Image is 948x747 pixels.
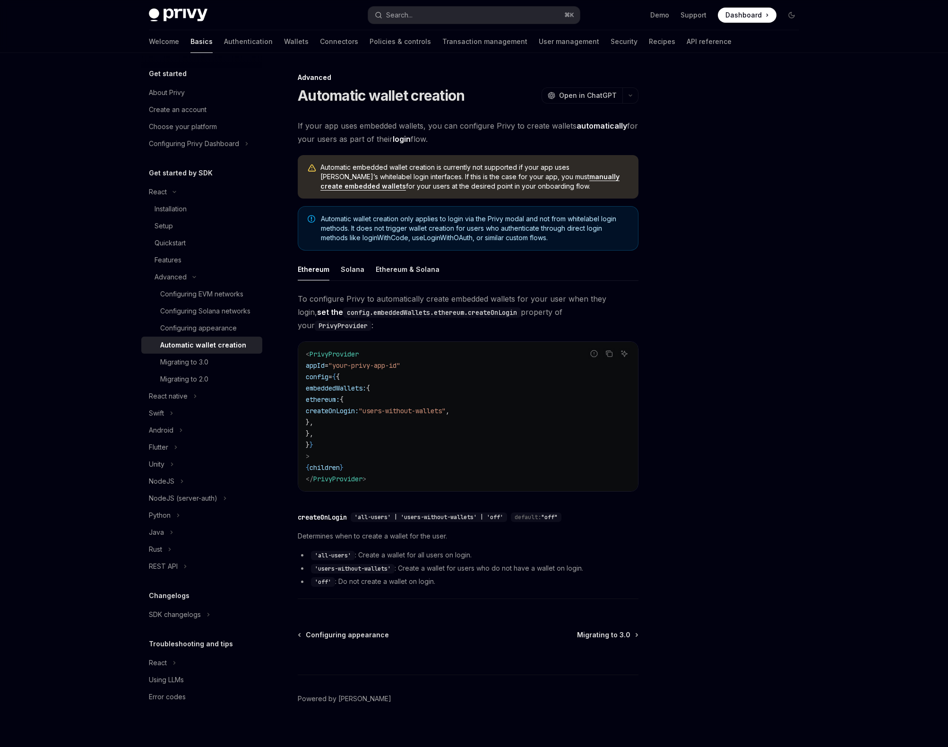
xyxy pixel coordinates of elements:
[306,395,340,404] span: ethereum:
[298,512,347,522] div: createOnLogin
[149,408,164,419] div: Swift
[141,84,262,101] a: About Privy
[718,8,776,23] a: Dashboard
[618,347,630,360] button: Ask AI
[149,87,185,98] div: About Privy
[141,541,262,558] button: Toggle Rust section
[149,510,171,521] div: Python
[160,305,250,317] div: Configuring Solana networks
[311,564,395,573] code: 'users-without-wallets'
[306,407,359,415] span: createOnLogin:
[299,630,389,640] a: Configuring appearance
[362,475,366,483] span: >
[149,138,239,149] div: Configuring Privy Dashboard
[149,590,190,601] h5: Changelogs
[141,252,262,269] a: Features
[141,558,262,575] button: Toggle REST API section
[393,134,411,144] strong: login
[539,30,599,53] a: User management
[564,11,574,19] span: ⌘ K
[307,164,317,173] svg: Warning
[577,121,627,130] strong: automatically
[376,258,440,280] div: Ethereum & Solana
[366,384,370,392] span: {
[141,439,262,456] button: Toggle Flutter section
[149,691,186,703] div: Error codes
[306,441,310,449] span: }
[650,10,669,20] a: Demo
[306,361,325,370] span: appId
[155,271,187,283] div: Advanced
[687,30,732,53] a: API reference
[725,10,762,20] span: Dashboard
[141,671,262,688] a: Using LLMs
[141,654,262,671] button: Toggle React section
[149,561,178,572] div: REST API
[141,303,262,320] a: Configuring Solana networks
[298,530,638,542] span: Determines when to create a wallet for the user.
[368,7,580,24] button: Open search
[306,452,310,460] span: >
[332,373,336,381] span: {
[306,475,313,483] span: </
[311,577,335,587] code: 'off'
[141,135,262,152] button: Toggle Configuring Privy Dashboard section
[298,87,465,104] h1: Automatic wallet creation
[298,258,329,280] div: Ethereum
[149,657,167,669] div: React
[149,638,233,650] h5: Troubleshooting and tips
[149,30,179,53] a: Welcome
[336,373,340,381] span: {
[340,463,344,472] span: }
[311,551,355,560] code: 'all-users'
[577,630,638,640] a: Migrating to 3.0
[317,307,521,317] strong: set the
[141,473,262,490] button: Toggle NodeJS section
[224,30,273,53] a: Authentication
[149,9,207,22] img: dark logo
[149,493,217,504] div: NodeJS (server-auth)
[588,347,600,360] button: Report incorrect code
[141,456,262,473] button: Toggle Unity section
[155,237,186,249] div: Quickstart
[306,418,313,426] span: },
[141,286,262,303] a: Configuring EVM networks
[141,422,262,439] button: Toggle Android section
[603,347,615,360] button: Copy the contents from the code block
[298,563,638,574] li: : Create a wallet for users who do not have a wallet on login.
[298,119,638,146] span: If your app uses embedded wallets, you can configure Privy to create wallets for your users as pa...
[149,544,162,555] div: Rust
[141,490,262,507] button: Toggle NodeJS (server-auth) section
[310,441,313,449] span: }
[141,217,262,235] a: Setup
[141,235,262,252] a: Quickstart
[315,321,371,331] code: PrivyProvider
[141,320,262,337] a: Configuring appearance
[559,91,617,100] span: Open in ChatGPT
[155,254,181,266] div: Features
[149,476,174,487] div: NodeJS
[149,442,168,453] div: Flutter
[298,576,638,587] li: : Do not create a wallet on login.
[160,373,208,385] div: Migrating to 2.0
[149,68,187,79] h5: Get started
[149,674,184,686] div: Using LLMs
[681,10,707,20] a: Support
[155,203,187,215] div: Installation
[160,322,237,334] div: Configuring appearance
[370,30,431,53] a: Policies & controls
[306,429,313,438] span: },
[325,361,328,370] span: =
[149,186,167,198] div: React
[306,463,310,472] span: {
[149,609,201,620] div: SDK changelogs
[577,630,630,640] span: Migrating to 3.0
[446,407,449,415] span: ,
[328,361,400,370] span: "your-privy-app-id"
[190,30,213,53] a: Basics
[149,391,188,402] div: React native
[320,30,358,53] a: Connectors
[343,307,521,318] code: config.embeddedWallets.ethereum.createOnLogin
[160,356,208,368] div: Migrating to 3.0
[328,373,332,381] span: =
